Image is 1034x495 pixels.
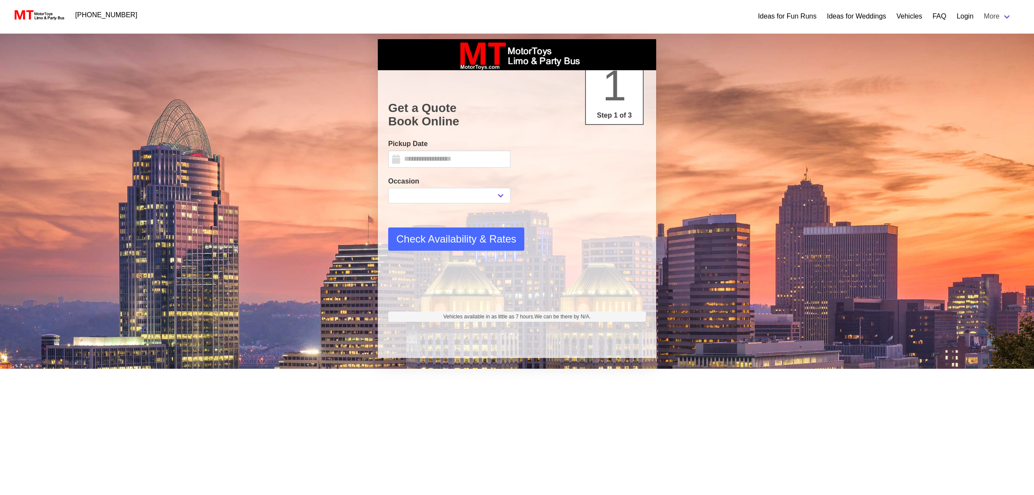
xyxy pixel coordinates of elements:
button: Check Availability & Rates [388,227,524,251]
p: Step 1 of 3 [589,110,639,121]
a: FAQ [932,11,946,22]
label: Occasion [388,176,511,187]
span: 1 [602,61,626,109]
a: More [979,8,1017,25]
img: box_logo_brand.jpeg [452,39,582,70]
span: We can be there by N/A. [534,314,591,320]
span: Vehicles available in as little as 7 hours. [443,313,591,321]
img: MotorToys Logo [12,9,65,21]
label: Pickup Date [388,139,511,149]
span: Check Availability & Rates [396,231,516,247]
h1: Get a Quote Book Online [388,101,646,128]
a: [PHONE_NUMBER] [70,6,143,24]
a: Vehicles [897,11,922,22]
a: Ideas for Fun Runs [758,11,816,22]
a: Ideas for Weddings [827,11,886,22]
a: Login [956,11,973,22]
